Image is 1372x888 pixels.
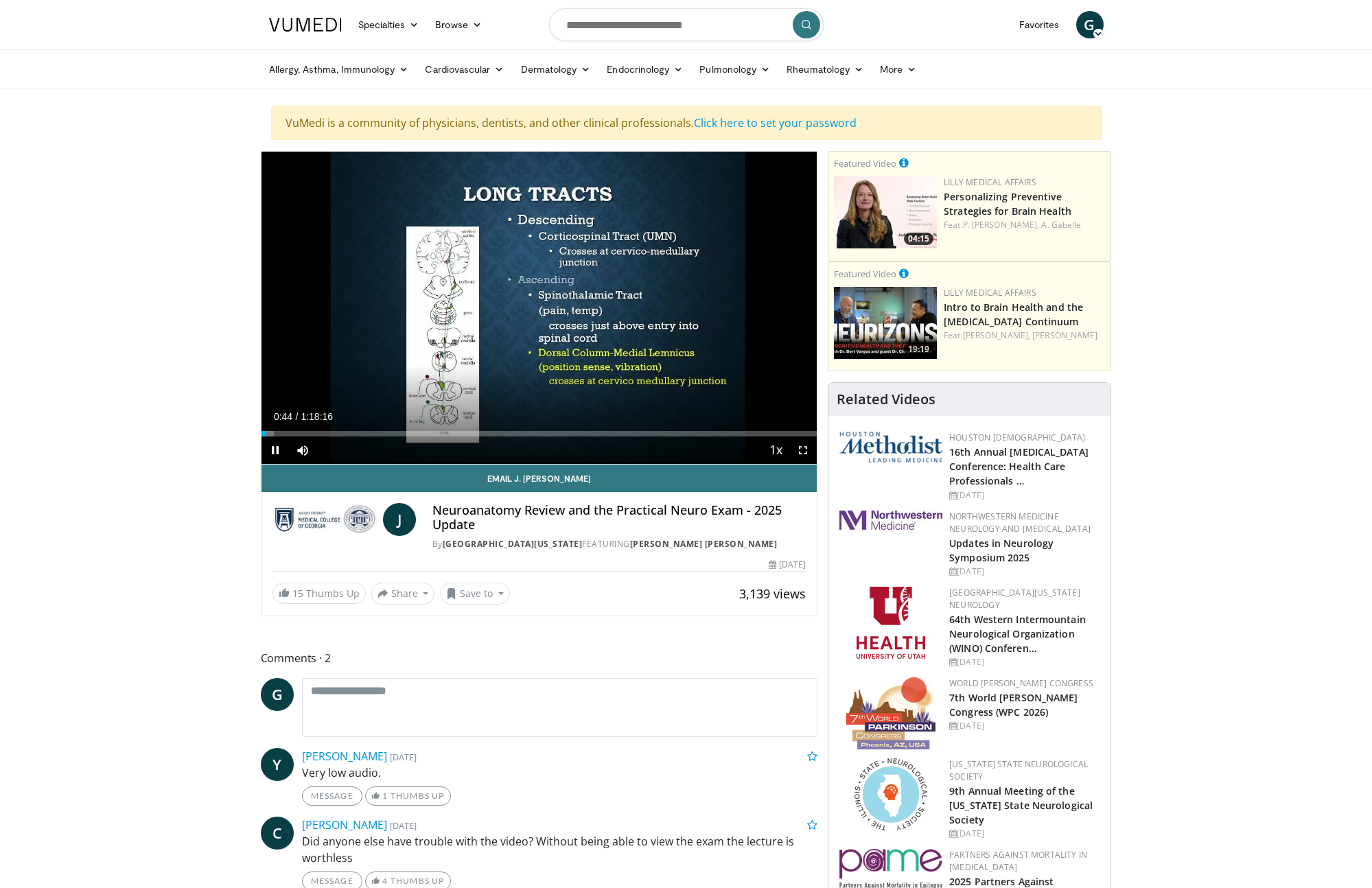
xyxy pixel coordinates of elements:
[440,583,510,605] button: Save to
[739,585,806,602] span: 3,139 views
[949,758,1088,782] a: [US_STATE] State Neurological Society
[949,432,1085,443] a: Houston [DEMOGRAPHIC_DATA]
[1011,11,1068,38] a: Favorites
[949,849,1087,873] a: Partners Against Mortality in [MEDICAL_DATA]
[269,18,342,32] img: VuMedi Logo
[857,587,925,659] img: f6362829-b0a3-407d-a044-59546adfd345.png.150x105_q85_autocrop_double_scale_upscale_version-0.2.png
[837,391,935,408] h4: Related Videos
[513,56,599,83] a: Dermatology
[872,56,925,83] a: More
[944,219,1105,231] div: Feat.
[302,749,387,764] a: [PERSON_NAME]
[417,56,512,83] a: Cardiovascular
[691,56,778,83] a: Pulmonology
[261,649,818,667] span: Comments 2
[839,511,942,530] img: 2a462fb6-9365-492a-ac79-3166a6f924d8.png.150x105_q85_autocrop_double_scale_upscale_version-0.2.jpg
[261,56,417,83] a: Allergy, Asthma, Immunology
[949,828,1100,840] div: [DATE]
[949,720,1100,732] div: [DATE]
[365,786,451,806] a: 1 Thumbs Up
[1032,329,1097,341] a: [PERSON_NAME]
[432,503,806,533] h4: Neuroanatomy Review and the Practical Neuro Exam - 2025 Update
[427,11,490,38] a: Browse
[949,613,1086,655] a: 64th Western Intermountain Neurological Organization (WINO) Conferen…
[371,583,435,605] button: Share
[949,677,1093,689] a: World [PERSON_NAME] Congress
[272,583,366,604] a: 15 Thumbs Up
[949,511,1091,535] a: Northwestern Medicine Neurology and [MEDICAL_DATA]
[432,538,806,550] div: By FEATURING
[296,411,299,422] span: /
[272,503,377,536] img: Medical College of Georgia - Augusta University
[443,538,583,550] a: [GEOGRAPHIC_DATA][US_STATE]
[789,436,817,464] button: Fullscreen
[261,152,817,465] video-js: Video Player
[944,287,1036,299] a: Lilly Medical Affairs
[949,691,1078,718] a: 7th World [PERSON_NAME] Congress (WPC 2026)
[854,758,927,830] img: 71a8b48c-8850-4916-bbdd-e2f3ccf11ef9.png.150x105_q85_autocrop_double_scale_upscale_version-0.2.png
[292,587,303,600] span: 15
[549,8,824,41] input: Search topics, interventions
[390,751,417,763] small: [DATE]
[598,56,691,83] a: Endocrinology
[949,656,1100,668] div: [DATE]
[382,876,388,886] span: 4
[302,764,818,781] p: Very low audio.
[350,11,428,38] a: Specialties
[261,436,289,464] button: Pause
[261,678,294,711] a: G
[301,411,333,422] span: 1:18:16
[261,817,294,850] a: C
[778,56,872,83] a: Rheumatology
[949,587,1080,611] a: [GEOGRAPHIC_DATA][US_STATE] Neurology
[271,106,1102,140] div: VuMedi is a community of physicians, dentists, and other clinical professionals.
[834,268,896,280] small: Featured Video
[769,559,806,571] div: [DATE]
[694,115,857,130] a: Click here to set your password
[302,833,818,866] p: Did anyone else have trouble with the video? Without being able to view the exam the lecture is w...
[302,817,387,832] a: [PERSON_NAME]
[944,301,1083,328] a: Intro to Brain Health and the [MEDICAL_DATA] Continuum
[382,791,388,801] span: 1
[949,565,1100,578] div: [DATE]
[944,190,1071,218] a: Personalizing Preventive Strategies for Brain Health
[834,287,937,359] a: 19:19
[963,329,1030,341] a: [PERSON_NAME],
[834,176,937,248] a: 04:15
[944,176,1036,188] a: Lilly Medical Affairs
[834,157,896,170] small: Featured Video
[274,411,292,422] span: 0:44
[261,465,817,492] a: Email J. [PERSON_NAME]
[846,677,935,749] img: 16fe1da8-a9a0-4f15-bd45-1dd1acf19c34.png.150x105_q85_autocrop_double_scale_upscale_version-0.2.png
[630,538,778,550] a: [PERSON_NAME] [PERSON_NAME]
[949,537,1054,564] a: Updates in Neurology Symposium 2025
[839,432,942,463] img: 5e4488cc-e109-4a4e-9fd9-73bb9237ee91.png.150x105_q85_autocrop_double_scale_upscale_version-0.2.png
[949,445,1089,487] a: 16th Annual [MEDICAL_DATA] Conference: Health Care Professionals …
[834,176,937,248] img: c3be7821-a0a3-4187-927a-3bb177bd76b4.png.150x105_q85_crop-smart_upscale.jpg
[390,819,417,832] small: [DATE]
[904,233,933,245] span: 04:15
[261,431,817,436] div: Progress Bar
[762,436,789,464] button: Playback Rate
[261,748,294,781] a: Y
[383,503,416,536] a: J
[944,329,1105,342] div: Feat.
[302,786,362,806] a: Message
[949,489,1100,502] div: [DATE]
[1041,219,1081,231] a: A. Gabelle
[1076,11,1104,38] a: G
[289,436,316,464] button: Mute
[949,784,1093,826] a: 9th Annual Meeting of the [US_STATE] State Neurological Society
[963,219,1040,231] a: P. [PERSON_NAME],
[904,343,933,355] span: 19:19
[834,287,937,359] img: a80fd508-2012-49d4-b73e-1d4e93549e78.png.150x105_q85_crop-smart_upscale.jpg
